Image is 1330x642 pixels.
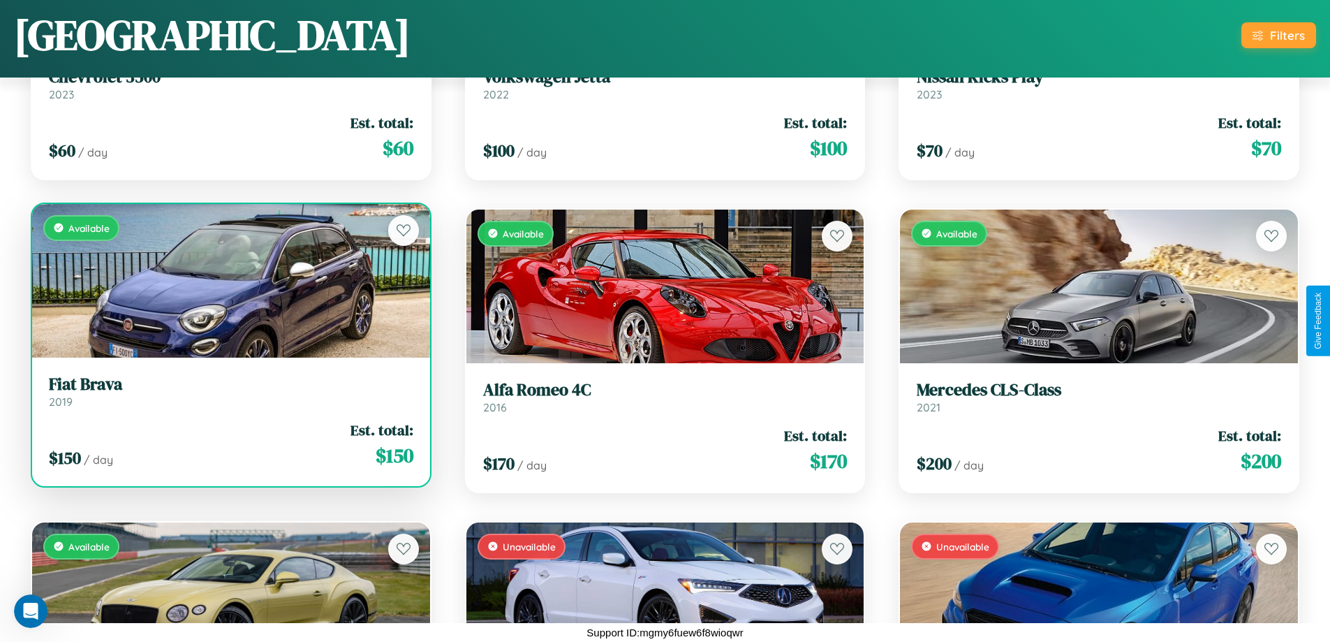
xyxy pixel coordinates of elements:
div: Give Feedback [1313,293,1323,349]
span: / day [517,458,547,472]
span: 2023 [917,87,942,101]
span: / day [954,458,984,472]
a: Chevrolet 35002023 [49,67,413,101]
span: Available [936,228,977,240]
span: 2022 [483,87,509,101]
span: Est. total: [784,425,847,446]
h3: Nissan Kicks Play [917,67,1281,87]
span: 2023 [49,87,74,101]
a: Fiat Brava2019 [49,374,413,409]
span: $ 200 [917,452,952,475]
span: Est. total: [350,420,413,440]
a: Alfa Romeo 4C2016 [483,380,848,414]
h3: Fiat Brava [49,374,413,395]
span: Unavailable [503,541,556,553]
span: Est. total: [784,112,847,133]
span: / day [517,145,547,159]
span: Available [68,222,110,234]
span: 2019 [49,395,73,409]
span: $ 100 [483,139,515,162]
span: Unavailable [936,541,989,553]
span: $ 170 [483,452,515,475]
span: $ 70 [917,139,943,162]
h3: Alfa Romeo 4C [483,380,848,400]
h1: [GEOGRAPHIC_DATA] [14,6,411,64]
h3: Chevrolet 3500 [49,67,413,87]
span: / day [945,145,975,159]
span: Est. total: [1218,112,1281,133]
span: $ 200 [1241,447,1281,475]
span: $ 150 [49,446,81,469]
a: Mercedes CLS-Class2021 [917,380,1281,414]
span: $ 150 [376,442,413,469]
h3: Volkswagen Jetta [483,67,848,87]
a: Volkswagen Jetta2022 [483,67,848,101]
span: / day [78,145,108,159]
div: Filters [1270,28,1305,43]
span: Available [503,228,544,240]
iframe: Intercom live chat [14,594,47,628]
span: Est. total: [350,112,413,133]
span: Est. total: [1218,425,1281,446]
span: / day [84,453,113,467]
span: $ 70 [1251,134,1281,162]
span: $ 60 [383,134,413,162]
a: Nissan Kicks Play2023 [917,67,1281,101]
h3: Mercedes CLS-Class [917,380,1281,400]
span: $ 100 [810,134,847,162]
span: 2021 [917,400,940,414]
p: Support ID: mgmy6fuew6f8wioqwr [586,623,743,642]
span: $ 60 [49,139,75,162]
span: Available [68,541,110,553]
span: $ 170 [810,447,847,475]
span: 2016 [483,400,507,414]
button: Filters [1241,22,1316,48]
